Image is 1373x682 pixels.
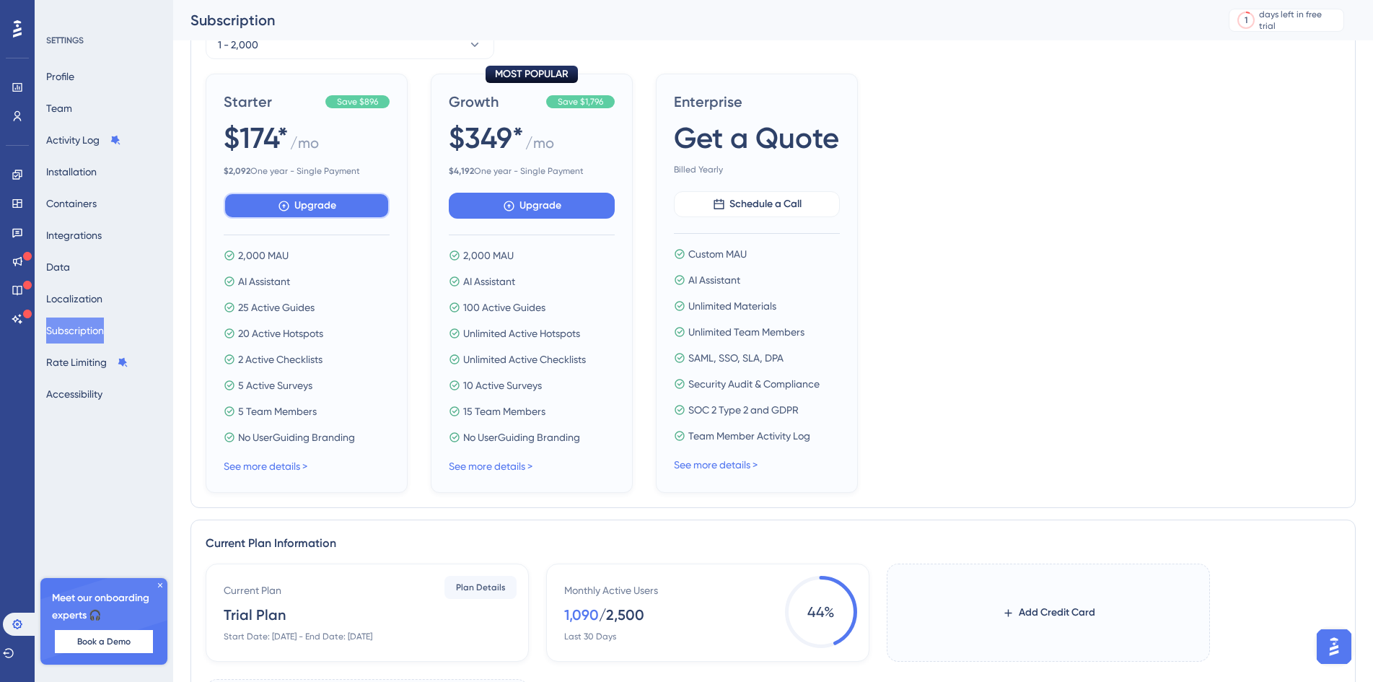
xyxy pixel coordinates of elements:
span: 5 Team Members [238,403,317,420]
b: $ 4,192 [449,166,474,176]
iframe: UserGuiding AI Assistant Launcher [1312,625,1356,668]
button: Rate Limiting [46,349,128,375]
button: Installation [46,159,97,185]
div: 1,090 [564,605,599,625]
button: Add Credit Card [979,600,1118,626]
div: 1 [1245,14,1247,26]
span: AI Assistant [688,271,740,289]
button: Containers [46,191,97,217]
span: 2 Active Checklists [238,351,323,368]
span: 1 - 2,000 [218,36,258,53]
span: Enterprise [674,92,840,112]
span: Plan Details [456,582,506,593]
button: 1 - 2,000 [206,30,494,59]
span: 25 Active Guides [238,299,315,316]
span: 44 % [785,576,857,648]
span: Add Credit Card [1019,604,1095,621]
span: Billed Yearly [674,164,840,175]
button: Activity Log [46,127,121,153]
span: Unlimited Active Checklists [463,351,586,368]
b: $ 2,092 [224,166,250,176]
button: Book a Demo [55,630,153,653]
a: See more details > [674,459,758,471]
button: Profile [46,64,74,89]
div: / 2,500 [599,605,644,625]
span: $174* [224,118,289,158]
button: Team [46,95,72,121]
button: Upgrade [224,193,390,219]
span: Unlimited Materials [688,297,776,315]
span: Meet our onboarding experts 🎧 [52,590,156,624]
span: 2,000 MAU [463,247,514,264]
span: 100 Active Guides [463,299,545,316]
button: Schedule a Call [674,191,840,217]
span: Starter [224,92,320,112]
span: No UserGuiding Branding [463,429,580,446]
span: Upgrade [519,197,561,214]
span: Schedule a Call [729,196,802,213]
button: Localization [46,286,102,312]
span: / mo [525,133,554,159]
button: Subscription [46,318,104,344]
span: Team Member Activity Log [688,427,810,445]
span: 2,000 MAU [238,247,289,264]
span: SAML, SSO, SLA, DPA [688,349,784,367]
span: Save $896 [337,96,378,108]
a: See more details > [449,460,532,472]
div: Trial Plan [224,605,286,625]
span: No UserGuiding Branding [238,429,355,446]
span: Security Audit & Compliance [688,375,820,393]
div: Subscription [190,10,1193,30]
button: Plan Details [444,576,517,599]
span: Get a Quote [674,118,839,158]
span: One year - Single Payment [224,165,390,177]
span: 15 Team Members [463,403,545,420]
button: Upgrade [449,193,615,219]
span: SOC 2 Type 2 and GDPR [688,401,799,419]
span: Custom MAU [688,245,747,263]
span: Unlimited Active Hotspots [463,325,580,342]
span: Save $1,796 [558,96,603,108]
div: SETTINGS [46,35,163,46]
span: 20 Active Hotspots [238,325,323,342]
span: AI Assistant [238,273,290,290]
div: Last 30 Days [564,631,616,642]
span: $349* [449,118,524,158]
span: AI Assistant [463,273,515,290]
div: Monthly Active Users [564,582,658,599]
span: Growth [449,92,540,112]
span: 5 Active Surveys [238,377,312,394]
div: days left in free trial [1259,9,1339,32]
div: Current Plan Information [206,535,1341,552]
span: 10 Active Surveys [463,377,542,394]
button: Integrations [46,222,102,248]
button: Accessibility [46,381,102,407]
span: / mo [290,133,319,159]
div: MOST POPULAR [486,66,578,83]
button: Data [46,254,70,280]
div: Current Plan [224,582,281,599]
a: See more details > [224,460,307,472]
span: One year - Single Payment [449,165,615,177]
span: Book a Demo [77,636,131,647]
div: Start Date: [DATE] - End Date: [DATE] [224,631,372,642]
span: Upgrade [294,197,336,214]
span: Unlimited Team Members [688,323,804,341]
